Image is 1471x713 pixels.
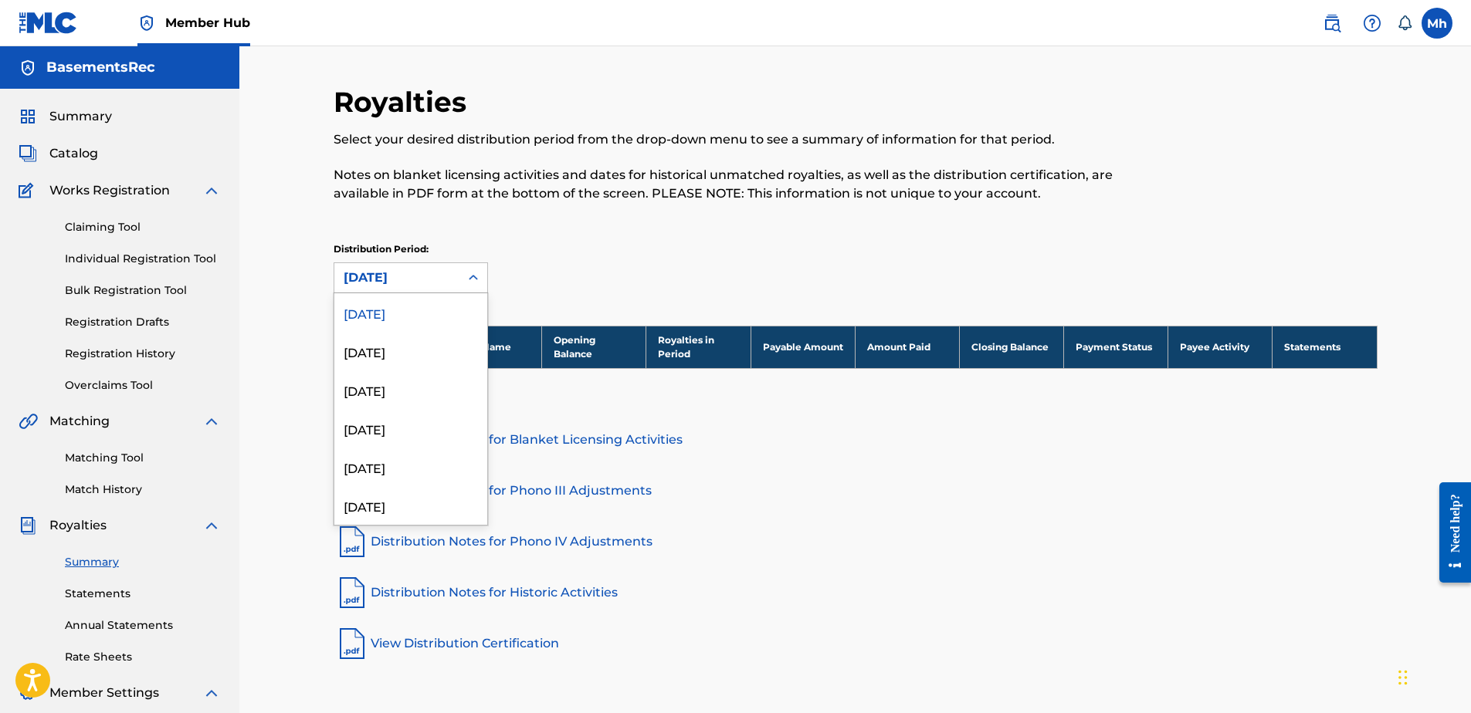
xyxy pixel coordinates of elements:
[1394,639,1471,713] iframe: Chat Widget
[334,574,371,611] img: pdf
[855,326,959,368] th: Amount Paid
[49,412,110,431] span: Matching
[65,586,221,602] a: Statements
[334,472,1378,509] a: Distribution Notes for Phono III Adjustments
[1063,326,1168,368] th: Payment Status
[1168,326,1273,368] th: Payee Activity
[19,107,37,126] img: Summary
[1317,8,1347,39] a: Public Search
[202,516,221,535] img: expand
[334,486,487,525] div: [DATE]
[65,251,221,267] a: Individual Registration Tool
[65,482,221,498] a: Match History
[49,107,112,126] span: Summary
[1363,14,1381,32] img: help
[19,144,37,163] img: Catalog
[1397,15,1412,31] div: Notifications
[49,684,159,702] span: Member Settings
[202,412,221,431] img: expand
[334,370,487,409] div: [DATE]
[49,181,170,200] span: Works Registration
[19,144,98,163] a: CatalogCatalog
[438,326,542,368] th: Payee Name
[19,59,37,77] img: Accounts
[1273,326,1377,368] th: Statements
[65,314,221,330] a: Registration Drafts
[334,448,487,486] div: [DATE]
[334,332,487,370] div: [DATE]
[65,377,221,394] a: Overclaims Tool
[334,409,487,448] div: [DATE]
[334,625,371,662] img: pdf
[65,282,221,299] a: Bulk Registration Tool
[334,293,487,332] div: [DATE]
[1428,471,1471,595] iframe: Resource Center
[334,523,371,560] img: pdf
[1422,8,1452,39] div: User Menu
[165,14,250,32] span: Member Hub
[49,144,98,163] span: Catalog
[65,450,221,466] a: Matching Tool
[344,269,450,287] div: [DATE]
[646,326,751,368] th: Royalties in Period
[334,166,1137,203] p: Notes on blanket licensing activities and dates for historical unmatched royalties, as well as th...
[202,684,221,702] img: expand
[19,107,112,126] a: SummarySummary
[65,219,221,235] a: Claiming Tool
[49,516,107,535] span: Royalties
[542,326,646,368] th: Opening Balance
[19,12,78,34] img: MLC Logo
[19,412,38,431] img: Matching
[65,649,221,665] a: Rate Sheets
[19,181,39,200] img: Works Registration
[334,421,1378,458] a: Distribution Notes for Blanket Licensing Activities
[751,326,855,368] th: Payable Amount
[334,625,1378,662] a: View Distribution Certification
[959,326,1063,368] th: Closing Balance
[334,523,1378,560] a: Distribution Notes for Phono IV Adjustments
[334,574,1378,611] a: Distribution Notes for Historic Activities
[334,130,1137,149] p: Select your desired distribution period from the drop-down menu to see a summary of information f...
[1357,8,1388,39] div: Help
[334,242,488,256] p: Distribution Period:
[46,59,155,76] h5: BasementsRec
[65,617,221,634] a: Annual Statements
[1323,14,1341,32] img: search
[65,554,221,570] a: Summary
[137,14,156,32] img: Top Rightsholder
[1398,654,1408,701] div: Drag
[334,85,474,120] h2: Royalties
[19,516,37,535] img: Royalties
[19,684,37,702] img: Member Settings
[65,346,221,362] a: Registration History
[202,181,221,200] img: expand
